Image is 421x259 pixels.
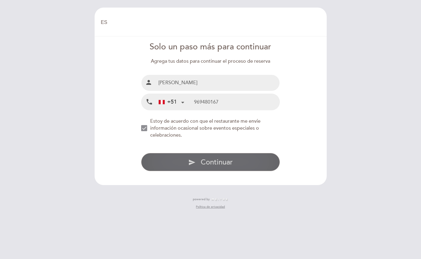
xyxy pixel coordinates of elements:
div: Agrega tus datos para continuar el proceso de reserva [141,58,280,65]
i: send [188,159,196,166]
a: powered by [193,197,228,201]
div: Peru (Perú): +51 [156,94,186,110]
input: Nombre y Apellido [156,75,280,91]
md-checkbox: NEW_MODAL_AGREE_RESTAURANT_SEND_OCCASIONAL_INFO [141,118,280,139]
img: MEITRE [211,198,228,201]
button: send Continuar [141,153,280,171]
span: Estoy de acuerdo con que el restaurante me envíe información ocasional sobre eventos especiales o... [150,118,261,138]
a: Política de privacidad [196,205,225,209]
span: Continuar [201,158,233,167]
div: +51 [159,98,177,106]
span: powered by [193,197,210,201]
input: Teléfono Móvil [194,94,280,110]
div: Solo un paso más para continuar [141,41,280,53]
i: person [145,79,152,86]
i: local_phone [146,98,153,106]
